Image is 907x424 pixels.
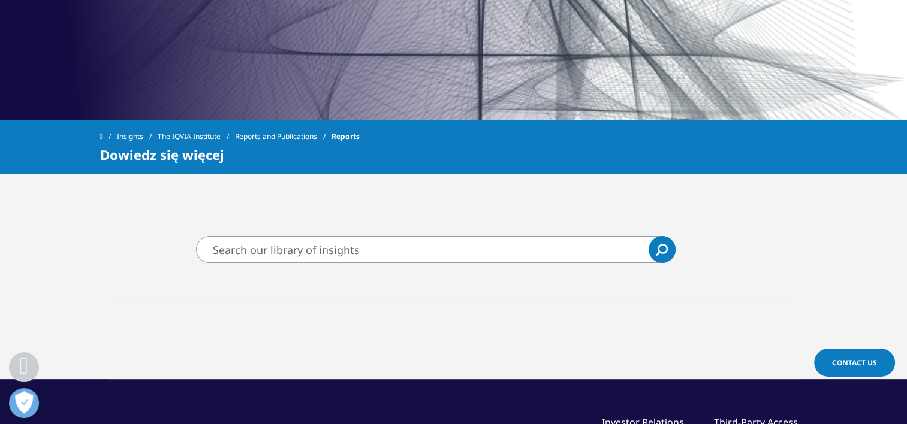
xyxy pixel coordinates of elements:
[100,147,224,162] span: Dowiedz się więcej
[814,349,895,377] a: Contact Us
[832,358,877,368] span: Contact Us
[235,126,332,147] a: Reports and Publications
[158,126,235,147] a: The IQVIA Institute
[649,236,676,263] a: Wyszukaj
[656,244,668,256] svg: Search
[332,126,360,147] span: Reports
[196,236,676,263] input: Wyszukaj
[9,388,39,418] button: Otwórz Preferencje
[117,126,158,147] a: Insights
